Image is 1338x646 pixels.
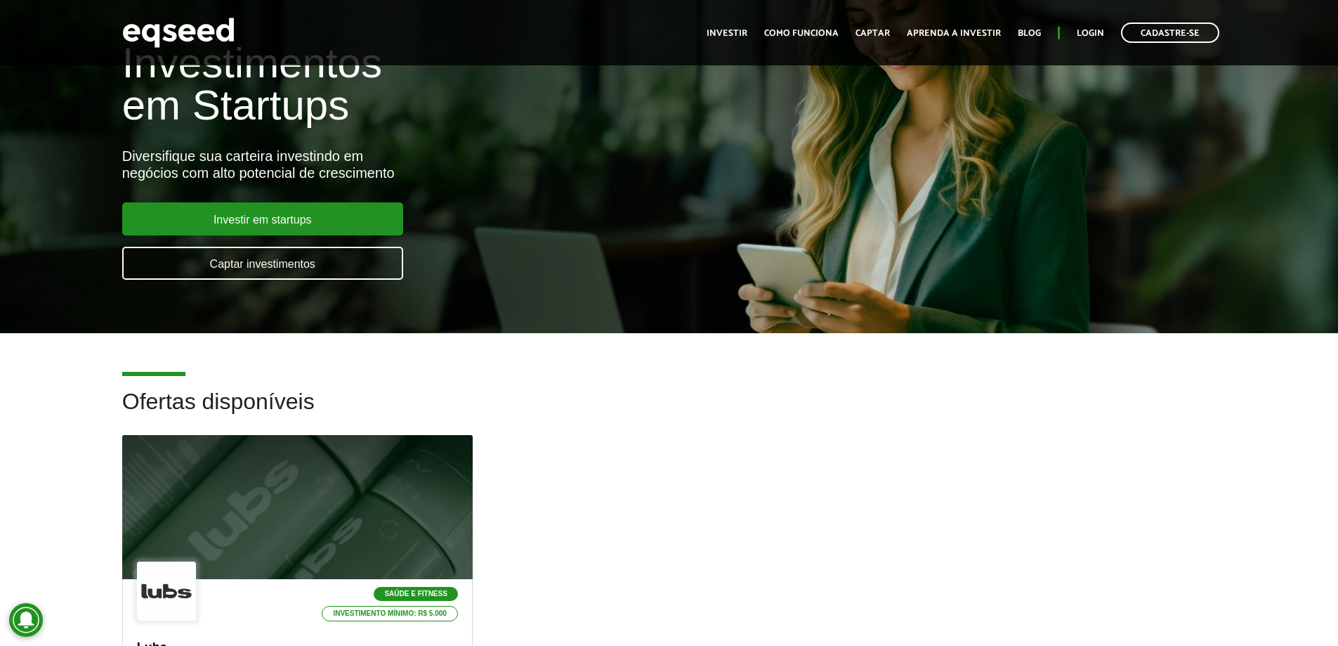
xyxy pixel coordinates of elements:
a: Investir [707,29,747,38]
a: Blog [1018,29,1041,38]
img: EqSeed [122,14,235,51]
h1: Investimentos em Startups [122,42,770,127]
div: Diversifique sua carteira investindo em negócios com alto potencial de crescimento [122,148,770,181]
a: Login [1077,29,1104,38]
a: Como funciona [764,29,839,38]
a: Aprenda a investir [907,29,1001,38]
a: Cadastre-se [1121,22,1219,43]
a: Captar investimentos [122,247,403,280]
p: Saúde e Fitness [374,587,457,601]
h2: Ofertas disponíveis [122,389,1216,435]
a: Investir em startups [122,202,403,235]
p: Investimento mínimo: R$ 5.000 [322,606,458,621]
a: Captar [855,29,890,38]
